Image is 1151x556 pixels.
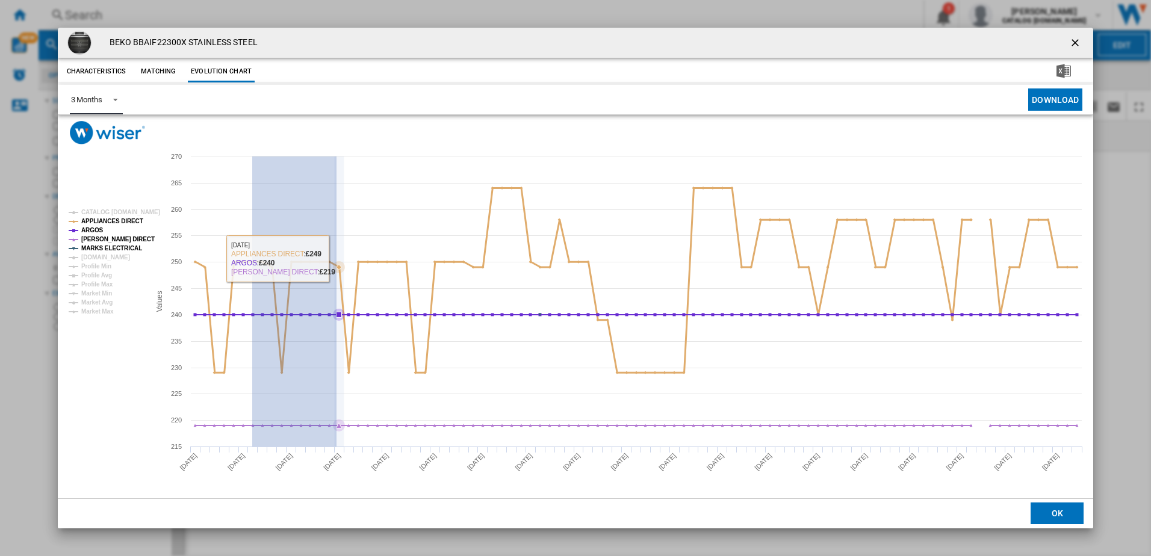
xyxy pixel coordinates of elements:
[71,95,102,104] div: 3 Months
[81,290,112,297] tspan: Market Min
[657,452,677,472] tspan: [DATE]
[418,452,438,472] tspan: [DATE]
[171,364,182,371] tspan: 230
[81,227,104,233] tspan: ARGOS
[370,452,389,472] tspan: [DATE]
[171,338,182,345] tspan: 235
[81,272,112,279] tspan: Profile Avg
[58,28,1094,528] md-dialog: Product popup
[81,254,130,261] tspan: [DOMAIN_NAME]
[849,452,869,472] tspan: [DATE]
[81,245,142,252] tspan: MARKS ELECTRICAL
[171,416,182,424] tspan: 220
[81,236,155,242] tspan: [PERSON_NAME] DIRECT
[81,299,113,306] tspan: Market Avg
[753,452,773,472] tspan: [DATE]
[171,179,182,187] tspan: 265
[1069,37,1084,51] ng-md-icon: getI18NText('BUTTONS.CLOSE_DIALOG')
[1028,88,1082,111] button: Download
[171,390,182,397] tspan: 225
[70,121,145,144] img: logo_wiser_300x94.png
[81,209,160,215] tspan: CATALOG [DOMAIN_NAME]
[274,452,294,472] tspan: [DATE]
[171,153,182,160] tspan: 270
[993,452,1013,472] tspan: [DATE]
[171,311,182,318] tspan: 240
[609,452,629,472] tspan: [DATE]
[801,452,821,472] tspan: [DATE]
[513,452,533,472] tspan: [DATE]
[155,291,164,312] tspan: Values
[81,263,111,270] tspan: Profile Min
[226,452,246,472] tspan: [DATE]
[171,443,182,450] tspan: 215
[1037,61,1090,82] button: Download in Excel
[188,61,255,82] button: Evolution chart
[465,452,485,472] tspan: [DATE]
[562,452,582,472] tspan: [DATE]
[945,452,964,472] tspan: [DATE]
[64,61,129,82] button: Characteristics
[322,452,342,472] tspan: [DATE]
[1056,64,1071,78] img: excel-24x24.png
[1040,452,1060,472] tspan: [DATE]
[171,206,182,213] tspan: 260
[104,37,258,49] h4: BEKO BBAIF22300X STAINLESS STEEL
[171,258,182,265] tspan: 250
[1064,31,1088,55] button: getI18NText('BUTTONS.CLOSE_DIALOG')
[171,285,182,292] tspan: 245
[81,308,114,315] tspan: Market Max
[178,452,198,472] tspan: [DATE]
[132,61,185,82] button: Matching
[81,281,113,288] tspan: Profile Max
[897,452,917,472] tspan: [DATE]
[81,218,143,224] tspan: APPLIANCES DIRECT
[67,31,92,55] img: 8384735_R_Z001A
[171,232,182,239] tspan: 255
[705,452,725,472] tspan: [DATE]
[1031,502,1084,524] button: OK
